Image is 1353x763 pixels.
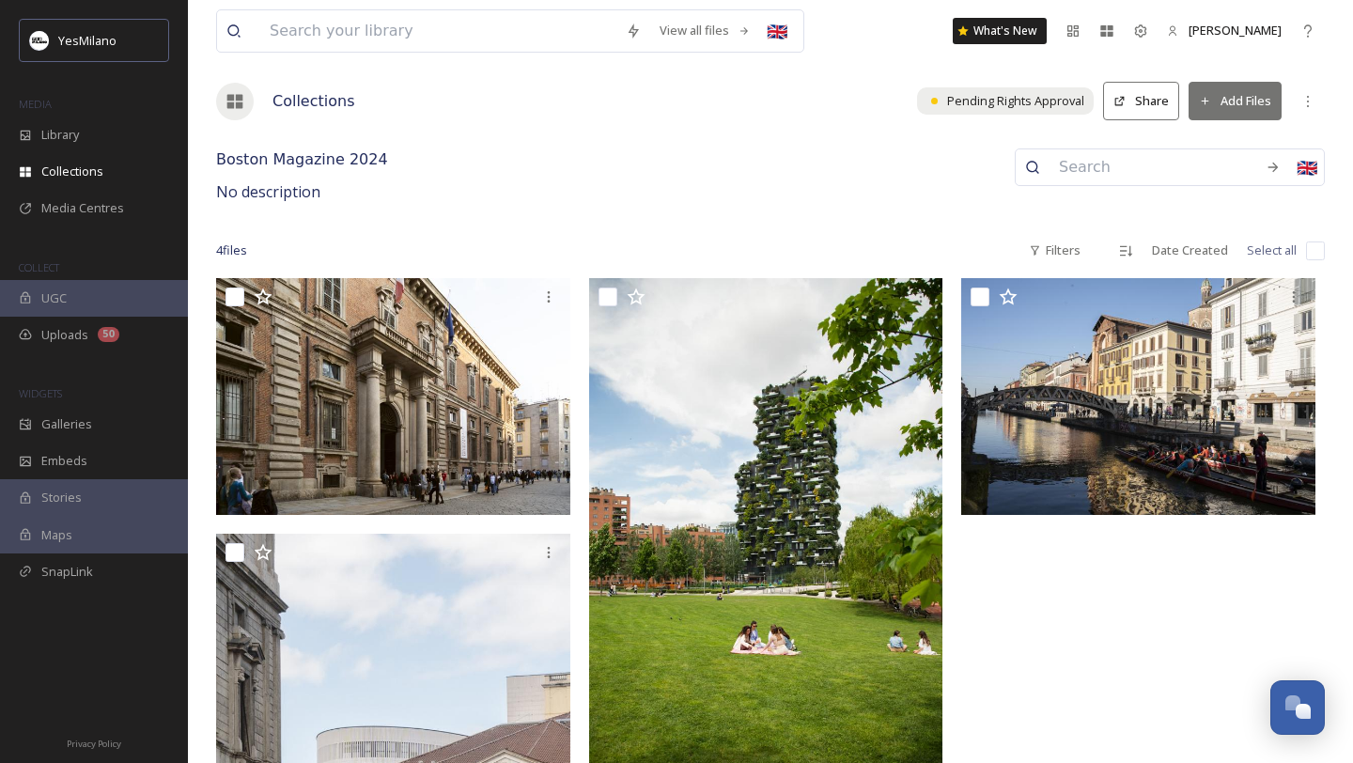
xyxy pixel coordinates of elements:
[19,386,62,400] span: WIDGETS
[30,31,49,50] img: Logo%20YesMilano%40150x.png
[41,526,72,544] span: Maps
[41,415,92,433] span: Galleries
[19,260,59,274] span: COLLECT
[1158,12,1291,49] a: [PERSON_NAME]
[947,92,1084,110] span: Pending Rights Approval
[650,12,760,49] a: View all files
[272,90,354,113] a: Collections
[1143,232,1237,269] div: Date Created
[216,148,388,171] h3: Boston Magazine 2024
[1019,232,1090,269] div: Filters
[216,181,320,202] span: No description
[1247,241,1297,259] span: Select all
[1270,680,1325,735] button: Open Chat
[19,97,52,111] span: MEDIA
[1189,82,1282,120] button: Add Files
[98,327,119,342] div: 50
[1189,22,1282,39] span: [PERSON_NAME]
[58,32,117,49] span: YesMilano
[67,738,121,750] span: Privacy Policy
[1050,147,1256,188] input: Search
[1290,150,1324,184] div: 🇬🇧
[67,731,121,754] a: Privacy Policy
[41,163,103,180] span: Collections
[41,326,88,344] span: Uploads
[1103,82,1179,120] button: Share
[953,18,1047,44] a: What's New
[41,489,82,506] span: Stories
[41,199,124,217] span: Media Centres
[760,14,794,48] div: 🇬🇧
[216,278,570,515] img: Pinacoteca-di-Brera.JPG
[41,452,87,470] span: Embeds
[41,289,67,307] span: UGC
[260,10,616,52] input: Search your library
[41,563,93,581] span: SnapLink
[216,241,247,259] span: 4 file s
[41,126,79,144] span: Library
[961,278,1315,515] img: Navigli-Jose-Limbert.jpg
